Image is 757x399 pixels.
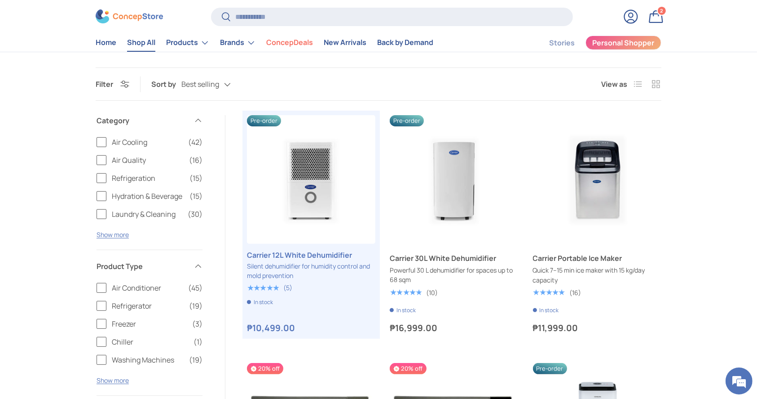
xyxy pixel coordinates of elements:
button: Best selling [181,77,249,93]
span: (1) [194,336,202,347]
label: Sort by [151,79,181,90]
summary: Product Type [97,250,202,282]
span: Freezer [112,318,187,329]
a: Carrier Portable Ice Maker [533,253,661,264]
a: New Arrivals [324,34,366,52]
span: (42) [188,137,202,148]
span: Filter [96,79,113,89]
span: Category [97,115,188,126]
span: 20% off [390,363,426,374]
a: Personal Shopper [585,36,661,50]
summary: Products [161,34,215,52]
a: Carrier 12L White Dehumidifier [247,250,375,260]
a: Shop All [127,34,155,52]
a: Back by Demand [377,34,433,52]
span: 2 [660,8,664,14]
a: Carrier 30L White Dehumidifier [390,253,518,264]
a: Carrier 30L White Dehumidifier [390,115,518,244]
span: Washing Machines [112,354,184,365]
span: (16) [189,155,202,166]
button: Show more [97,376,129,385]
a: Carrier Portable Ice Maker [533,115,661,244]
span: Pre-order [247,115,281,126]
a: ConcepDeals [266,34,313,52]
button: Filter [96,79,129,89]
a: Carrier 12L White Dehumidifier [247,115,375,244]
nav: Primary [96,34,433,52]
span: (15) [189,191,202,202]
span: Chiller [112,336,188,347]
img: ConcepStore [96,10,163,24]
button: Show more [97,230,129,239]
span: (19) [189,300,202,311]
span: (45) [188,282,202,293]
span: Refrigerator [112,300,184,311]
div: Chat with us now [47,50,151,62]
span: Laundry & Cleaning [112,209,182,220]
nav: Secondary [528,34,661,52]
summary: Category [97,104,202,137]
span: Personal Shopper [593,40,655,47]
span: We're online! [52,113,124,204]
span: Pre-order [533,363,567,374]
span: Best selling [181,80,219,89]
span: Hydration & Beverage [112,191,184,202]
div: Minimize live chat window [147,4,169,26]
span: Air Conditioner [112,282,183,293]
a: Stories [549,34,575,52]
span: View as [601,79,627,90]
span: Air Quality [112,155,184,166]
span: (3) [192,318,202,329]
span: Air Cooling [112,137,183,148]
textarea: Type your message and hit 'Enter' [4,246,171,277]
a: Home [96,34,116,52]
span: (19) [189,354,202,365]
span: Product Type [97,261,188,272]
span: Refrigeration [112,173,184,184]
summary: Brands [215,34,261,52]
span: 20% off [247,363,283,374]
span: (30) [188,209,202,220]
span: Pre-order [390,115,424,126]
span: (15) [189,173,202,184]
